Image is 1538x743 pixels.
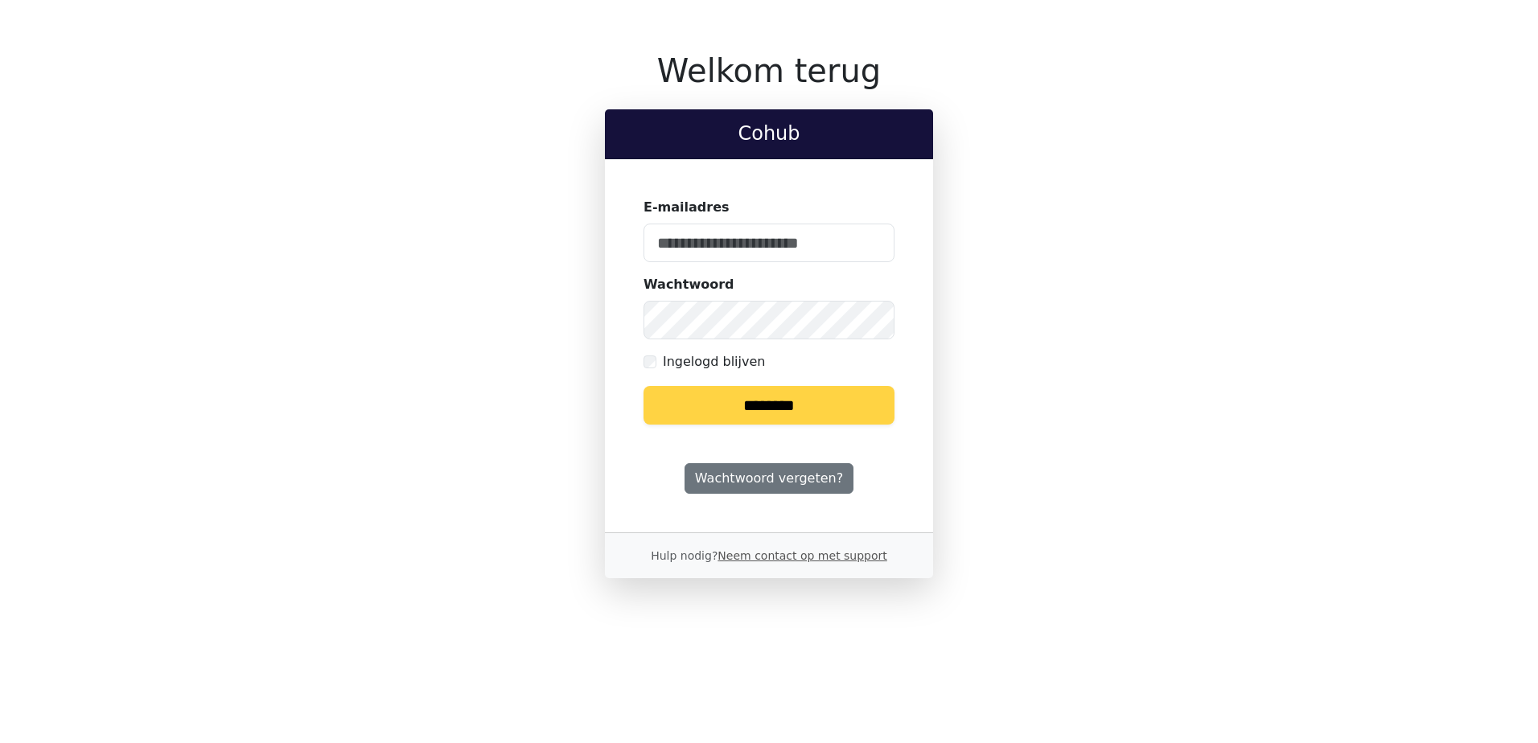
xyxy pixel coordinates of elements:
label: E-mailadres [644,198,730,217]
a: Neem contact op met support [718,549,886,562]
small: Hulp nodig? [651,549,887,562]
label: Ingelogd blijven [663,352,765,371]
h2: Cohub [618,122,920,146]
h1: Welkom terug [605,51,933,90]
label: Wachtwoord [644,275,734,294]
a: Wachtwoord vergeten? [685,463,853,494]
